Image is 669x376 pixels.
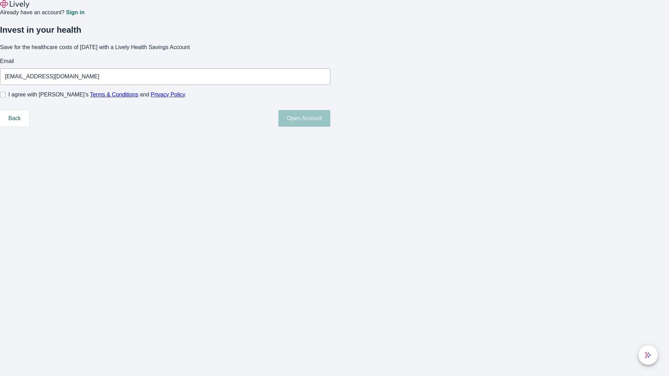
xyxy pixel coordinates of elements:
a: Privacy Policy [151,92,186,97]
span: I agree with [PERSON_NAME]’s and [8,91,185,99]
a: Terms & Conditions [90,92,138,97]
button: chat [638,345,658,365]
svg: Lively AI Assistant [645,352,652,359]
a: Sign in [66,10,84,15]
